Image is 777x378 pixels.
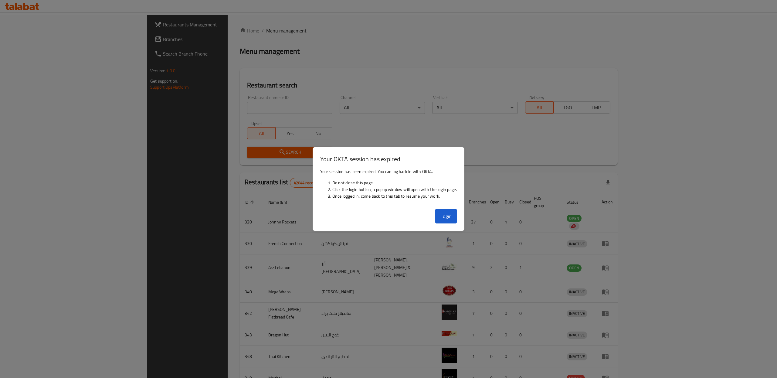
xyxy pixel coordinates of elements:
button: Login [435,209,457,223]
div: Your session has been expired. You can log back in with OKTA. [313,166,464,206]
li: Once logged in, come back to this tab to resume your work. [332,193,457,199]
h3: Your OKTA session has expired [320,155,457,163]
li: Do not close this page. [332,179,457,186]
li: Click the login button, a popup window will open with the login page. [332,186,457,193]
